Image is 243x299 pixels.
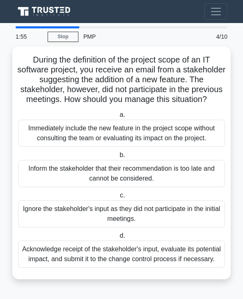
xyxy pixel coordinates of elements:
span: b. [120,151,125,158]
div: Inform the stakeholder that their recommendation is too late and cannot be considered. [18,160,225,187]
span: a. [120,111,125,118]
h5: During the definition of the project scope of an IT software project, you receive an email from a... [17,55,226,105]
div: 1:55 [11,28,48,45]
a: Stop [48,32,78,42]
div: Ignore the stakeholder's input as they did not participate in the initial meetings. [18,200,225,227]
span: c. [120,192,125,199]
div: Acknowledge receipt of the stakeholder's input, evaluate its potential impact, and submit it to t... [18,241,225,268]
div: PMP [78,28,195,45]
span: d. [120,232,125,239]
div: Immediately include the new feature in the project scope without consulting the team or evaluatin... [18,120,225,147]
button: Toggle navigation [204,3,227,20]
div: 4/10 [195,28,232,45]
